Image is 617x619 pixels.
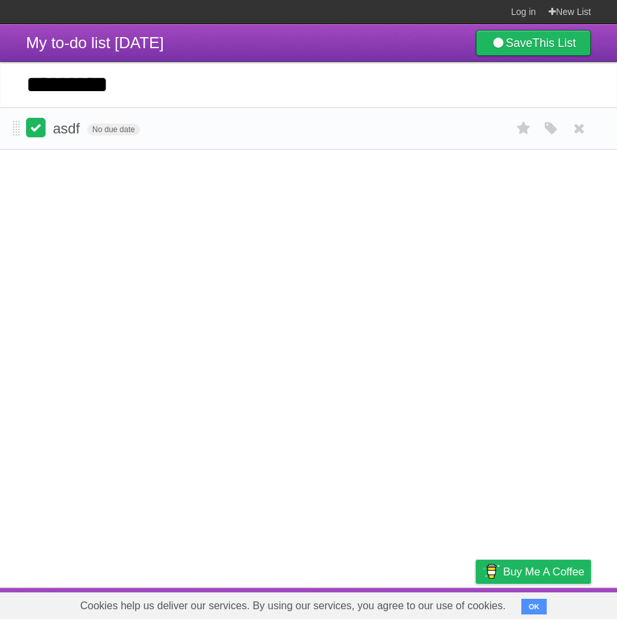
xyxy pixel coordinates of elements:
a: Developers [346,591,398,616]
span: Cookies help us deliver our services. By using our services, you agree to our use of cookies. [67,593,519,619]
a: Suggest a feature [509,591,591,616]
a: Terms [415,591,443,616]
a: Buy me a coffee [476,560,591,584]
a: About [303,591,330,616]
span: Buy me a coffee [503,560,584,583]
label: Star task [512,118,536,139]
a: SaveThis List [476,30,591,56]
span: asdf [53,120,83,137]
button: OK [521,599,547,614]
img: Buy me a coffee [482,560,500,583]
span: My to-do list [DATE] [26,34,164,51]
b: This List [532,36,576,49]
a: Privacy [459,591,493,616]
label: Done [26,118,46,137]
span: No due date [87,124,140,135]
